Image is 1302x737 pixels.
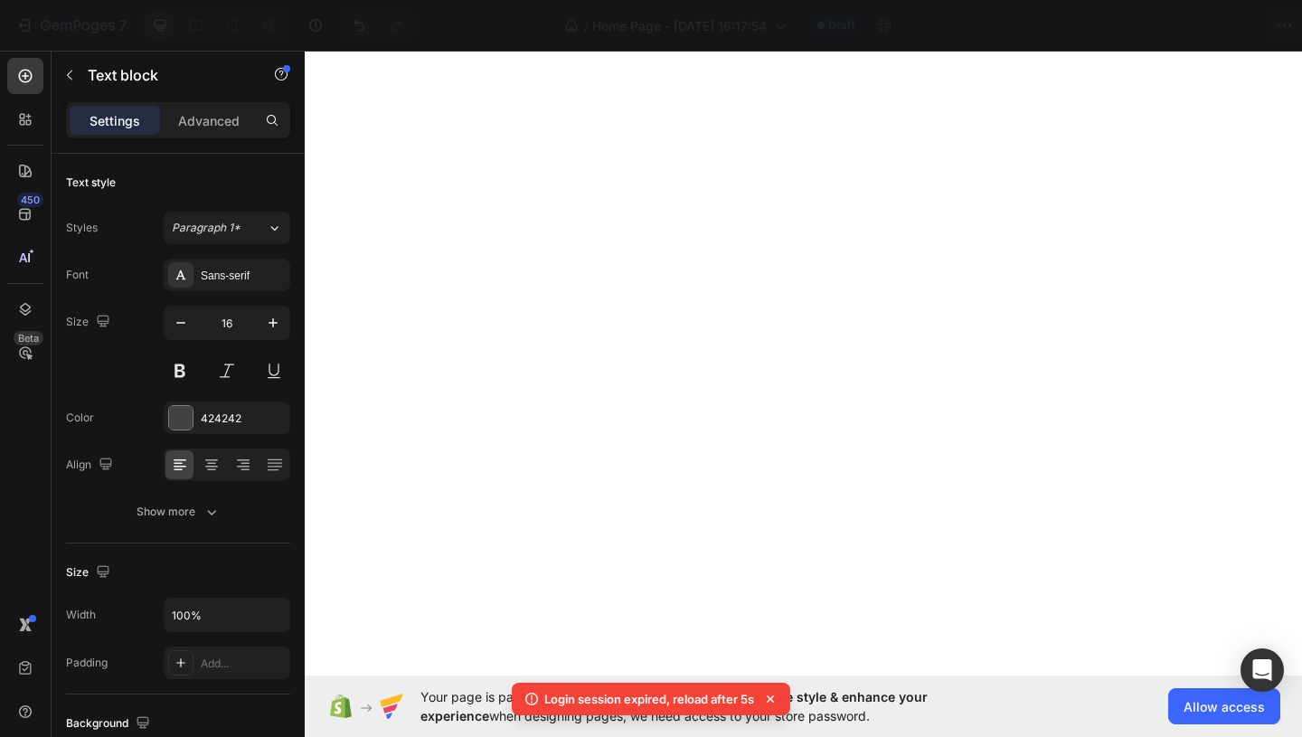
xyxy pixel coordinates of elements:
div: Open Intercom Messenger [1241,648,1284,692]
span: / [584,16,589,35]
button: Allow access [1168,688,1280,724]
button: 7 [7,7,135,43]
div: Font [66,267,89,283]
p: Settings [90,111,140,130]
iframe: Design area [305,48,1302,677]
span: Paragraph 1* [172,220,241,236]
div: Background [66,712,154,736]
p: Advanced [178,111,240,130]
div: Color [66,410,94,426]
span: Allow access [1184,697,1265,716]
button: Paragraph 1* [164,212,290,244]
div: Padding [66,655,108,671]
span: Your page is password protected. To when designing pages, we need access to your store password. [420,687,998,725]
span: Draft [828,17,855,33]
p: Text block [88,64,241,86]
p: 7 [118,14,127,36]
div: 450 [17,193,43,207]
div: Publish [1197,16,1242,35]
span: Save [1130,18,1160,33]
button: Publish [1182,7,1258,43]
div: Show more [137,503,221,521]
span: Home Page - [DATE] 16:17:54 [592,16,767,35]
div: Size [66,310,114,335]
div: 424242 [201,411,286,427]
div: Styles [66,220,98,236]
div: Align [66,453,117,477]
p: Login session expired, reload after 5s [544,690,754,708]
div: Text style [66,175,116,191]
div: Beta [14,331,43,345]
input: Auto [165,599,289,631]
div: Size [66,561,114,585]
div: Sans-serif [201,268,286,284]
div: Add... [201,656,286,672]
div: Width [66,607,96,623]
div: Undo/Redo [341,7,414,43]
button: Show more [66,496,290,528]
button: Save [1115,7,1175,43]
